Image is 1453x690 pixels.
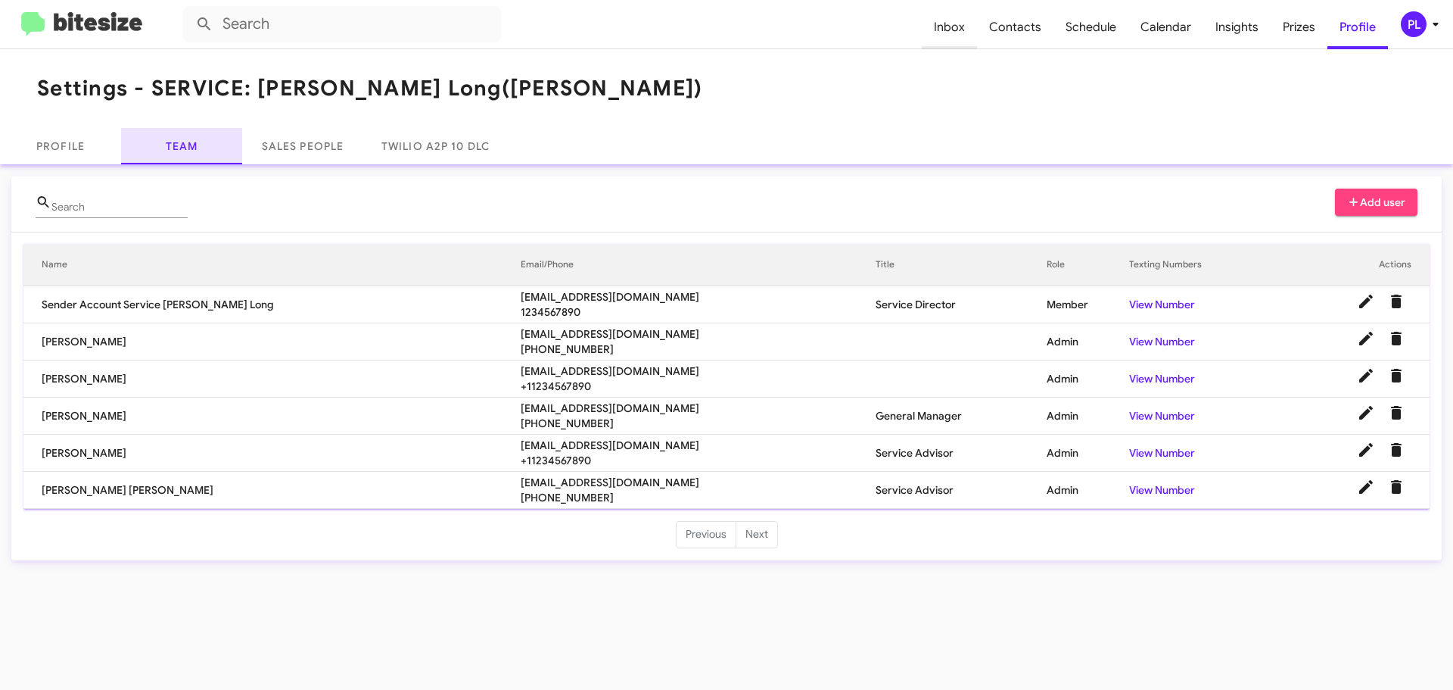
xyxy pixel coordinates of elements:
[1129,244,1274,286] th: Texting Numbers
[521,490,875,505] span: [PHONE_NUMBER]
[1401,11,1427,37] div: PL
[876,435,1047,472] td: Service Advisor
[1335,189,1418,216] button: Add user
[1347,189,1406,216] span: Add user
[1047,435,1129,472] td: Admin
[876,286,1047,323] td: Service Director
[1274,244,1430,286] th: Actions
[1047,323,1129,361] td: Admin
[1381,286,1411,317] button: Delete User
[502,75,703,101] span: ([PERSON_NAME])
[521,289,875,304] span: [EMAIL_ADDRESS][DOMAIN_NAME]
[23,286,521,323] td: Sender Account Service [PERSON_NAME] Long
[1129,409,1195,423] a: View Number
[521,379,875,394] span: +11234567890
[521,244,875,286] th: Email/Phone
[23,244,521,286] th: Name
[23,472,521,509] td: [PERSON_NAME] [PERSON_NAME]
[1129,372,1195,386] a: View Number
[242,128,363,164] a: Sales People
[1047,286,1129,323] td: Member
[1381,435,1411,465] button: Delete User
[1327,5,1388,49] a: Profile
[521,438,875,453] span: [EMAIL_ADDRESS][DOMAIN_NAME]
[37,76,702,101] h1: Settings - SERVICE: [PERSON_NAME] Long
[1129,298,1195,311] a: View Number
[1053,5,1128,49] a: Schedule
[1047,398,1129,435] td: Admin
[521,342,875,357] span: [PHONE_NUMBER]
[1129,483,1195,497] a: View Number
[521,416,875,431] span: [PHONE_NUMBER]
[521,453,875,468] span: +11234567890
[1381,472,1411,502] button: Delete User
[521,304,875,320] span: 1234567890
[51,201,188,214] input: Name or Email
[1128,5,1203,49] a: Calendar
[363,128,508,164] a: Twilio A2P 10 DLC
[1047,244,1129,286] th: Role
[1381,323,1411,354] button: Delete User
[1203,5,1271,49] a: Insights
[23,435,521,472] td: [PERSON_NAME]
[876,472,1047,509] td: Service Advisor
[23,323,521,361] td: [PERSON_NAME]
[121,128,242,164] a: Team
[521,401,875,416] span: [EMAIL_ADDRESS][DOMAIN_NAME]
[1381,361,1411,391] button: Delete User
[521,475,875,490] span: [EMAIL_ADDRESS][DOMAIN_NAME]
[1047,361,1129,398] td: Admin
[23,361,521,398] td: [PERSON_NAME]
[1381,398,1411,428] button: Delete User
[521,326,875,342] span: [EMAIL_ADDRESS][DOMAIN_NAME]
[922,5,977,49] a: Inbox
[876,398,1047,435] td: General Manager
[1129,446,1195,460] a: View Number
[1047,472,1129,509] td: Admin
[1129,335,1195,348] a: View Number
[521,364,875,379] span: [EMAIL_ADDRESS][DOMAIN_NAME]
[23,398,521,435] td: [PERSON_NAME]
[183,6,501,42] input: Search
[1388,11,1436,37] button: PL
[876,244,1047,286] th: Title
[1271,5,1327,49] a: Prizes
[977,5,1053,49] a: Contacts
